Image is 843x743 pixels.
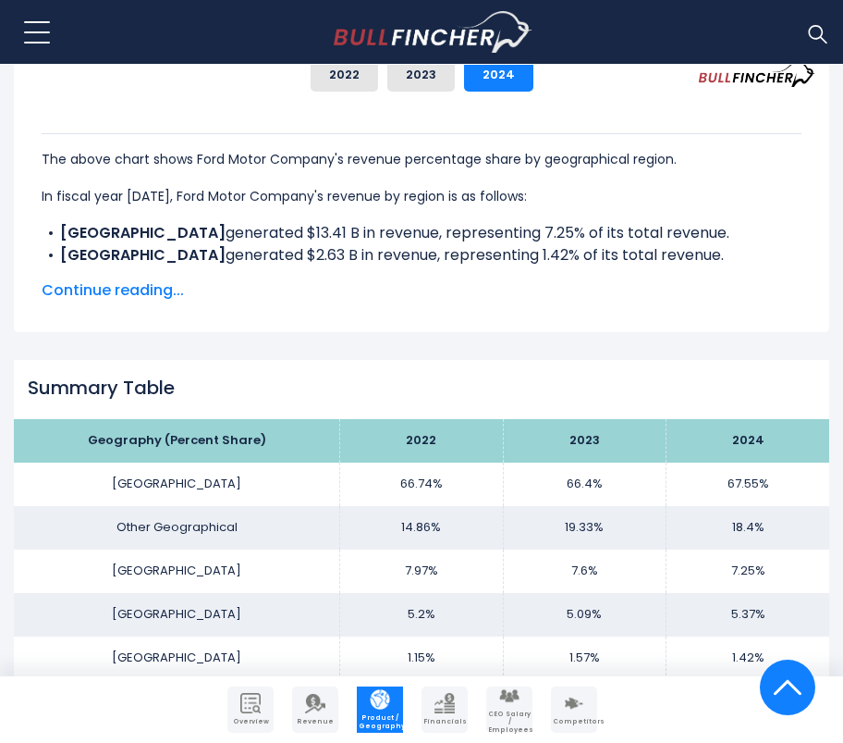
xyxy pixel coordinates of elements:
div: The for Ford Motor Company is the [GEOGRAPHIC_DATA], which represents 67.55% of its total revenue... [42,133,801,400]
img: bullfincher logo [334,11,532,54]
td: 66.74% [340,463,503,506]
td: 5.09% [503,593,666,637]
td: 1.42% [666,637,829,680]
td: 7.6% [503,550,666,593]
td: 19.33% [503,506,666,550]
td: 7.25% [666,550,829,593]
li: generated $34.04 B in revenue, representing 18.4% of its total revenue. [42,266,801,289]
span: Revenue [294,718,336,725]
a: Company Employees [486,687,532,733]
td: [GEOGRAPHIC_DATA] [14,463,340,506]
td: [GEOGRAPHIC_DATA] [14,593,340,637]
td: 1.57% [503,637,666,680]
li: generated $2.63 B in revenue, representing 1.42% of its total revenue. [42,244,801,266]
a: Company Overview [227,687,274,733]
th: 2024 [666,419,829,463]
button: 2023 [387,58,455,92]
td: Other Geographical [14,506,340,550]
a: Go to homepage [334,11,532,54]
a: Company Financials [421,687,468,733]
th: 2023 [503,419,666,463]
td: [GEOGRAPHIC_DATA] [14,637,340,680]
td: 18.4% [666,506,829,550]
td: 1.15% [340,637,503,680]
p: The above chart shows Ford Motor Company's revenue percentage share by geographical region. [42,148,801,170]
h2: Summary Table [28,377,815,399]
td: 14.86% [340,506,503,550]
button: 2022 [311,58,378,92]
b: [GEOGRAPHIC_DATA] [60,222,226,243]
span: Competitors [553,718,595,725]
td: 5.37% [666,593,829,637]
td: 5.2% [340,593,503,637]
li: generated $13.41 B in revenue, representing 7.25% of its total revenue. [42,222,801,244]
span: Overview [229,718,272,725]
b: Other Geographical [60,266,212,288]
td: 66.4% [503,463,666,506]
span: Continue reading... [42,279,801,302]
b: [GEOGRAPHIC_DATA] [60,244,226,266]
p: In fiscal year [DATE], Ford Motor Company's revenue by region is as follows: [42,185,801,207]
span: Financials [423,718,466,725]
td: 67.55% [666,463,829,506]
a: Company Product/Geography [357,687,403,733]
span: CEO Salary / Employees [488,711,531,734]
th: Geography (Percent Share) [14,419,340,463]
th: 2022 [340,419,503,463]
td: [GEOGRAPHIC_DATA] [14,550,340,593]
td: 7.97% [340,550,503,593]
span: Product / Geography [359,714,401,730]
a: Company Revenue [292,687,338,733]
button: 2024 [464,58,533,92]
a: Company Competitors [551,687,597,733]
